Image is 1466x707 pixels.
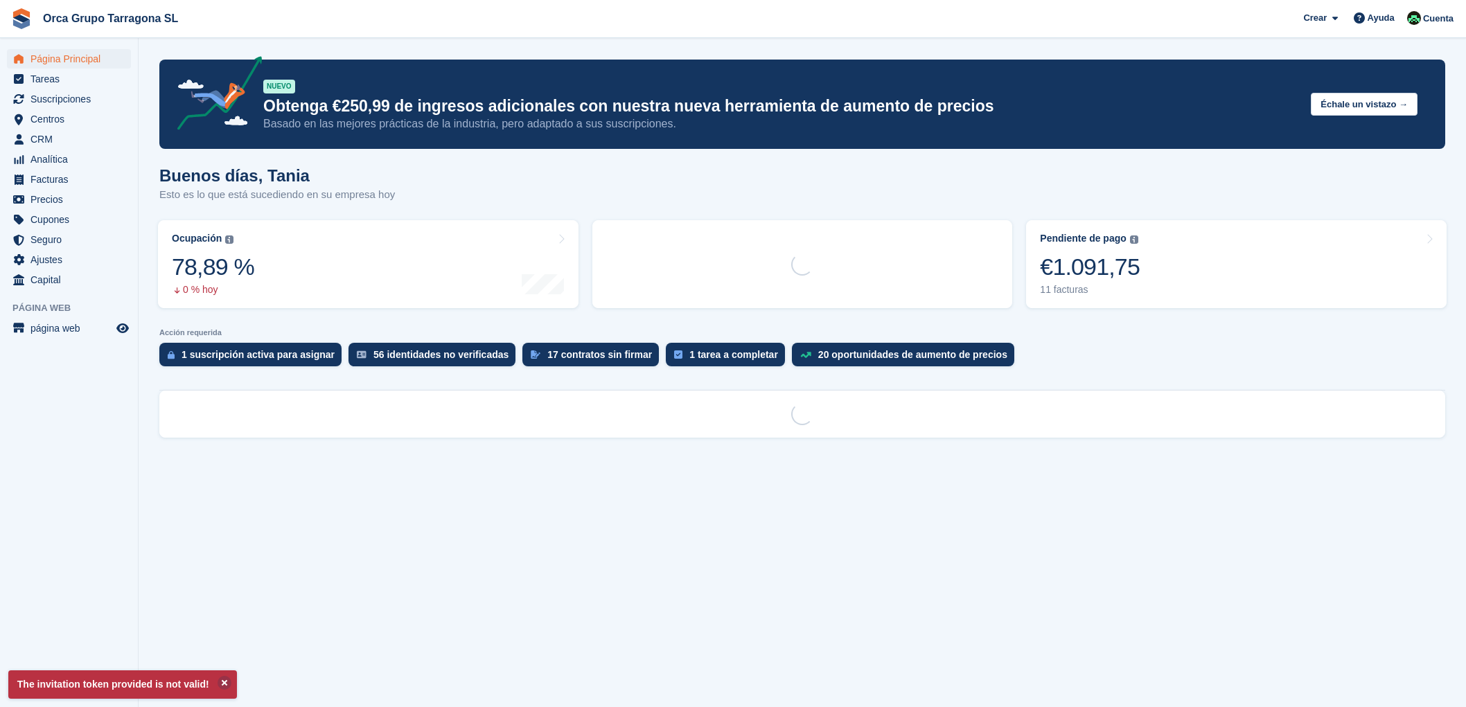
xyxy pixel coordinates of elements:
[792,343,1021,373] a: 20 oportunidades de aumento de precios
[348,343,522,373] a: 56 identidades no verificadas
[172,233,222,244] div: Ocupación
[30,319,114,338] span: página web
[30,109,114,129] span: Centros
[12,301,138,315] span: Página web
[158,220,579,308] a: Ocupación 78,89 % 0 % hoy
[182,349,335,360] div: 1 suscripción activa para asignar
[7,89,131,109] a: menu
[7,319,131,338] a: menú
[1130,235,1138,244] img: icon-info-grey-7440780725fd019a000dd9b08b2336e03edf1995a4989e88bcd33f0948082b44.svg
[818,349,1007,360] div: 20 oportunidades de aumento de precios
[263,96,1300,116] p: Obtenga €250,99 de ingresos adicionales con nuestra nueva herramienta de aumento de precios
[689,349,778,360] div: 1 tarea a completar
[1040,284,1140,296] div: 11 facturas
[166,56,263,135] img: price-adjustments-announcement-icon-8257ccfd72463d97f412b2fc003d46551f7dbcb40ab6d574587a9cd5c0d94...
[172,284,254,296] div: 0 % hoy
[357,350,366,359] img: verify_identity-adf6edd0f0f0b5bbfe63781bf79b02c33cf7c696d77639b501bdc392416b5a36.svg
[547,349,652,360] div: 17 contratos sin firmar
[30,270,114,289] span: Capital
[7,109,131,129] a: menu
[531,350,540,359] img: contract_signature_icon-13c848040528278c33f63329250d36e43548de30e8caae1d1a13099fd9432cc5.svg
[159,166,395,185] h1: Buenos días, Tania
[1368,11,1395,25] span: Ayuda
[800,352,811,358] img: price_increase_opportunities-93ffe204e8149a01c8c9dc8f82e8f89637d9d84a8eef4429ea346261dce0b2c0.svg
[263,80,295,93] div: NUEVO
[30,89,114,109] span: Suscripciones
[1040,233,1126,244] div: Pendiente de pago
[522,343,666,373] a: 17 contratos sin firmar
[7,270,131,289] a: menu
[1311,93,1418,116] button: Échale un vistazo →
[1423,12,1454,26] span: Cuenta
[7,49,131,69] a: menu
[7,230,131,249] a: menu
[225,235,233,244] img: icon-info-grey-7440780725fd019a000dd9b08b2336e03edf1995a4989e88bcd33f0948082b44.svg
[11,8,32,29] img: stora-icon-8386f47178a22dfd0bd8f6a31ec36ba5ce8667c1dd55bd0f319d3a0aa187defe.svg
[30,129,114,149] span: CRM
[159,187,395,203] p: Esto es lo que está sucediendo en su empresa hoy
[1407,11,1421,25] img: Tania
[7,210,131,229] a: menu
[373,349,509,360] div: 56 identidades no verificadas
[8,670,237,699] p: The invitation token provided is not valid!
[114,320,131,337] a: Vista previa de la tienda
[7,150,131,169] a: menu
[30,69,114,89] span: Tareas
[30,170,114,189] span: Facturas
[7,250,131,269] a: menu
[1026,220,1447,308] a: Pendiente de pago €1.091,75 11 facturas
[1040,253,1140,281] div: €1.091,75
[30,49,114,69] span: Página Principal
[7,190,131,209] a: menu
[37,7,184,30] a: Orca Grupo Tarragona SL
[168,350,175,359] img: active_subscription_to_allocate_icon-d502201f5373d7db506a760aba3b589e785aa758c864c3986d89f69b8ff3...
[7,129,131,149] a: menu
[7,170,131,189] a: menu
[159,328,1445,337] p: Acción requerida
[30,150,114,169] span: Analítica
[30,250,114,269] span: Ajustes
[30,210,114,229] span: Cupones
[666,343,792,373] a: 1 tarea a completar
[674,350,682,359] img: task-75834270c22a3079a89374b754ae025e5fb1db73e45f91037f5363f120a921f8.svg
[7,69,131,89] a: menu
[172,253,254,281] div: 78,89 %
[263,116,1300,132] p: Basado en las mejores prácticas de la industria, pero adaptado a sus suscripciones.
[159,343,348,373] a: 1 suscripción activa para asignar
[30,230,114,249] span: Seguro
[30,190,114,209] span: Precios
[1303,11,1327,25] span: Crear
